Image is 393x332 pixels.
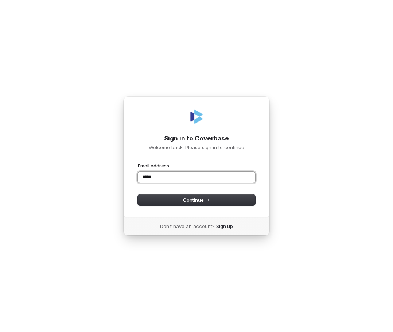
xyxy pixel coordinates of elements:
img: Coverbase [188,108,205,126]
h1: Sign in to Coverbase [138,134,255,143]
span: Don’t have an account? [160,223,215,229]
label: Email address [138,162,169,169]
a: Sign up [216,223,233,229]
button: Continue [138,194,255,205]
span: Continue [183,197,210,203]
p: Welcome back! Please sign in to continue [138,144,255,151]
